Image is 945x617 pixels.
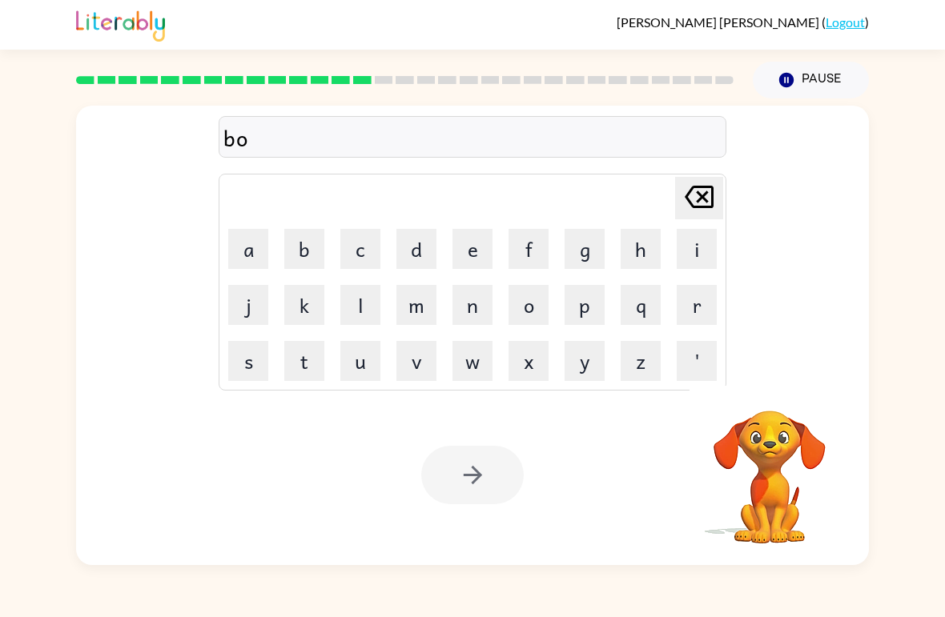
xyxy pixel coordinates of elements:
button: t [284,341,324,381]
button: c [340,229,380,269]
button: q [621,285,661,325]
button: p [565,285,605,325]
button: d [396,229,436,269]
button: u [340,341,380,381]
button: ' [677,341,717,381]
button: x [509,341,549,381]
button: s [228,341,268,381]
div: bo [223,121,722,154]
div: ( ) [617,14,869,30]
button: b [284,229,324,269]
button: g [565,229,605,269]
button: o [509,285,549,325]
button: z [621,341,661,381]
button: w [452,341,493,381]
video: Your browser must support playing .mp4 files to use Literably. Please try using another browser. [690,386,850,546]
button: i [677,229,717,269]
span: [PERSON_NAME] [PERSON_NAME] [617,14,822,30]
a: Logout [826,14,865,30]
button: y [565,341,605,381]
button: e [452,229,493,269]
button: r [677,285,717,325]
button: j [228,285,268,325]
button: k [284,285,324,325]
button: n [452,285,493,325]
button: h [621,229,661,269]
button: f [509,229,549,269]
button: Pause [753,62,869,98]
button: v [396,341,436,381]
button: m [396,285,436,325]
button: a [228,229,268,269]
button: l [340,285,380,325]
img: Literably [76,6,165,42]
